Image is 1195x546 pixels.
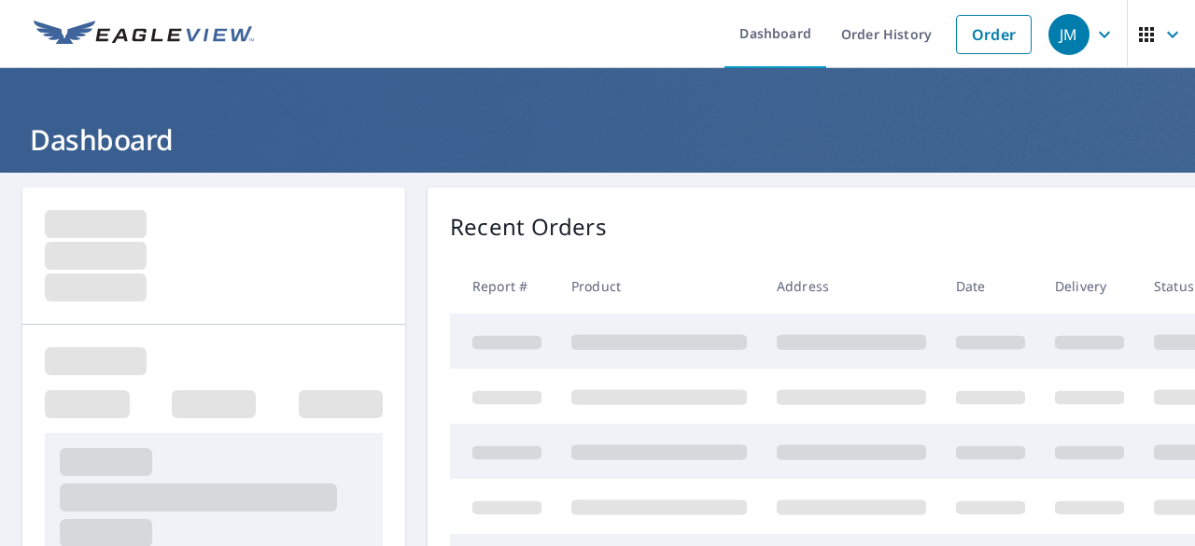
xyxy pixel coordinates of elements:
[762,259,941,314] th: Address
[22,120,1173,159] h1: Dashboard
[1040,259,1139,314] th: Delivery
[956,15,1032,54] a: Order
[1048,14,1090,55] div: JM
[450,259,556,314] th: Report #
[941,259,1040,314] th: Date
[34,21,254,49] img: EV Logo
[450,210,607,244] p: Recent Orders
[556,259,762,314] th: Product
